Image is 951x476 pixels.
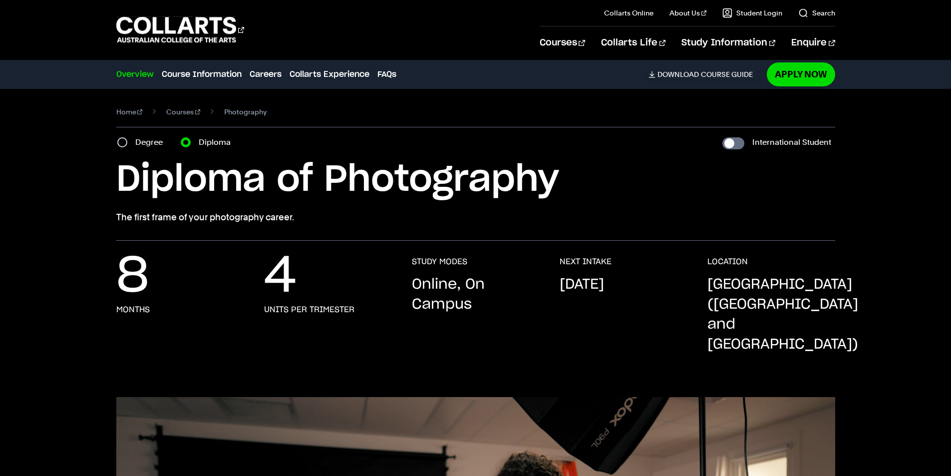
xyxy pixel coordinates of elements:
h3: months [116,305,150,315]
a: Study Information [681,26,775,59]
p: [GEOGRAPHIC_DATA] ([GEOGRAPHIC_DATA] and [GEOGRAPHIC_DATA]) [707,275,858,355]
a: Overview [116,68,154,80]
div: Go to homepage [116,15,244,44]
span: Photography [224,105,267,119]
a: Enquire [791,26,835,59]
h3: NEXT INTAKE [560,257,612,267]
a: Student Login [722,8,782,18]
label: Diploma [199,135,237,149]
p: The first frame of your photography career. [116,210,835,224]
a: Courses [166,105,200,119]
a: Collarts Online [604,8,653,18]
p: [DATE] [560,275,604,295]
a: Apply Now [767,62,835,86]
h1: Diploma of Photography [116,157,835,202]
a: Search [798,8,835,18]
a: FAQs [377,68,396,80]
a: Careers [250,68,282,80]
p: 8 [116,257,149,297]
label: Degree [135,135,169,149]
label: International Student [752,135,831,149]
p: Online, On Campus [412,275,540,315]
a: Course Information [162,68,242,80]
h3: STUDY MODES [412,257,467,267]
h3: units per trimester [264,305,354,315]
a: DownloadCourse Guide [648,70,761,79]
span: Download [657,70,699,79]
a: Home [116,105,143,119]
a: Collarts Life [601,26,665,59]
a: Courses [540,26,585,59]
a: Collarts Experience [290,68,369,80]
h3: LOCATION [707,257,748,267]
p: 4 [264,257,297,297]
a: About Us [669,8,706,18]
